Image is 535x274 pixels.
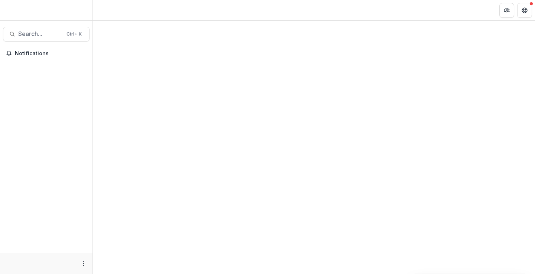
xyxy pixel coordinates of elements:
[15,50,87,57] span: Notifications
[517,3,532,18] button: Get Help
[499,3,514,18] button: Partners
[18,30,62,37] span: Search...
[79,259,88,268] button: More
[3,27,90,42] button: Search...
[96,5,127,16] nav: breadcrumb
[3,47,90,59] button: Notifications
[65,30,83,38] div: Ctrl + K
